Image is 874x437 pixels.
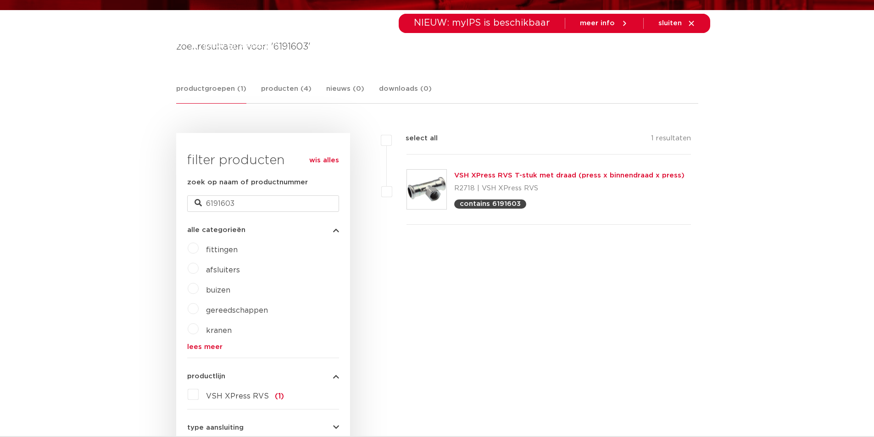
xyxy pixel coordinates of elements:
[587,33,618,70] a: over ons
[407,170,446,209] img: Thumbnail for VSH XPress RVS T-stuk met draad (press x binnendraad x press)
[206,287,230,294] a: buizen
[651,133,691,147] p: 1 resultaten
[415,33,463,70] a: toepassingen
[187,424,339,431] button: type aansluiting
[187,227,339,233] button: alle categorieën
[392,133,438,144] label: select all
[176,83,246,104] a: productgroepen (1)
[187,195,339,212] input: zoeken
[206,246,238,254] a: fittingen
[309,155,339,166] a: wis alles
[580,19,629,28] a: meer info
[539,33,568,70] a: services
[187,373,339,380] button: productlijn
[187,177,308,188] label: zoek op naam of productnummer
[187,151,339,170] h3: filter producten
[187,343,339,350] a: lees meer
[454,181,685,196] p: R2718 | VSH XPress RVS
[326,83,364,103] a: nieuws (0)
[460,200,521,207] p: contains 6191603
[275,393,284,400] span: (1)
[367,33,397,70] a: markten
[187,373,225,380] span: productlijn
[379,83,432,103] a: downloads (0)
[206,393,269,400] span: VSH XPress RVS
[206,307,268,314] a: gereedschappen
[261,83,312,103] a: producten (4)
[206,327,232,334] a: kranen
[312,33,618,70] nav: Menu
[664,33,674,70] div: my IPS
[187,227,245,233] span: alle categorieën
[187,424,244,431] span: type aansluiting
[658,20,682,27] span: sluiten
[312,33,349,70] a: producten
[580,20,615,27] span: meer info
[454,172,685,179] a: VSH XPress RVS T-stuk met draad (press x binnendraad x press)
[206,266,240,274] a: afsluiters
[482,33,521,70] a: downloads
[658,19,696,28] a: sluiten
[414,18,550,28] span: NIEUW: myIPS is beschikbaar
